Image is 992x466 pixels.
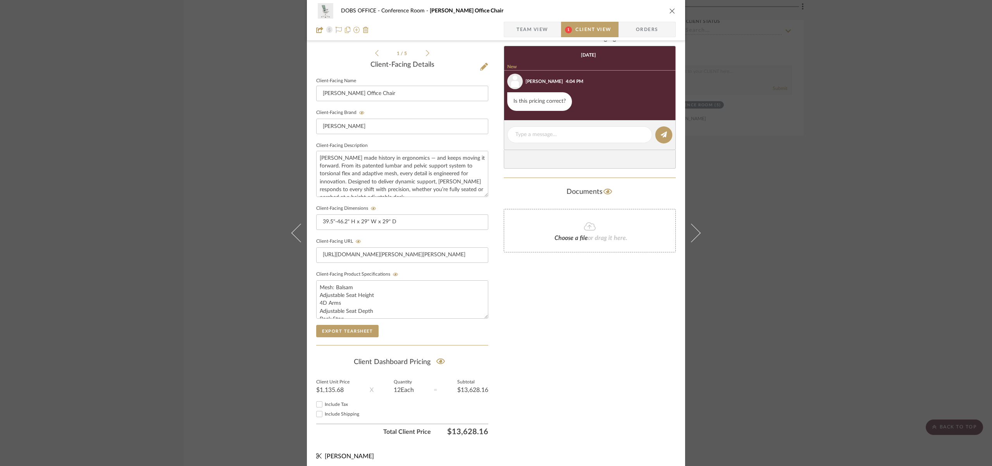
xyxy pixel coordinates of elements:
span: $13,628.16 [431,427,488,437]
span: Orders [627,22,667,37]
span: 1 [397,51,401,56]
span: Choose a file [555,235,588,241]
img: Remove from project [363,27,369,33]
span: 5 [404,51,408,56]
label: Quantity [394,380,414,384]
div: = [434,385,437,395]
span: DOBS OFFICE [341,8,381,14]
span: Include Tax [325,402,348,407]
div: 4:04 PM [566,78,583,85]
span: Conference Room [381,8,430,14]
div: [PERSON_NAME] [525,78,563,85]
div: $1,135.68 [316,387,350,393]
div: X [370,385,374,395]
label: Client-Facing Name [316,79,356,83]
input: Enter item URL [316,247,488,263]
label: Client Unit Price [316,380,350,384]
button: Client-Facing Product Specifications [390,272,401,277]
img: user_avatar.png [507,74,523,89]
button: close [669,7,676,14]
div: 12 Each [394,387,414,393]
input: Enter Client-Facing Item Name [316,86,488,101]
img: 3d4ff427-7181-4c8a-b716-cc6ea6dc21ee_48x40.jpg [316,3,335,19]
span: Total Client Price [316,427,431,437]
div: Documents [504,186,676,198]
span: Client View [575,22,611,37]
span: [PERSON_NAME] [325,453,374,459]
label: Client-Facing Product Specifications [316,272,401,277]
div: [DATE] [581,52,596,58]
input: Enter Client-Facing Brand [316,119,488,134]
label: Subtotal [457,380,488,384]
div: Client Dashboard Pricing [316,353,488,371]
span: or drag it here. [588,235,627,241]
button: Export Tearsheet [316,325,379,337]
label: Client-Facing URL [316,239,363,244]
button: Client-Facing Dimensions [368,206,379,211]
input: Enter item dimensions [316,214,488,230]
div: Is this pricing correct? [507,92,572,111]
span: / [401,51,404,56]
span: Include Shipping [325,412,359,416]
label: Client-Facing Dimensions [316,206,379,211]
span: [PERSON_NAME] Office Chair [430,8,503,14]
span: Team View [517,22,548,37]
div: Client-Facing Details [316,61,488,69]
div: New [504,64,675,71]
button: Client-Facing Brand [356,110,367,116]
span: 1 [565,26,572,33]
div: $13,628.16 [457,387,488,393]
button: Client-Facing URL [353,239,363,244]
label: Client-Facing Description [316,144,368,148]
label: Client-Facing Brand [316,110,367,116]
